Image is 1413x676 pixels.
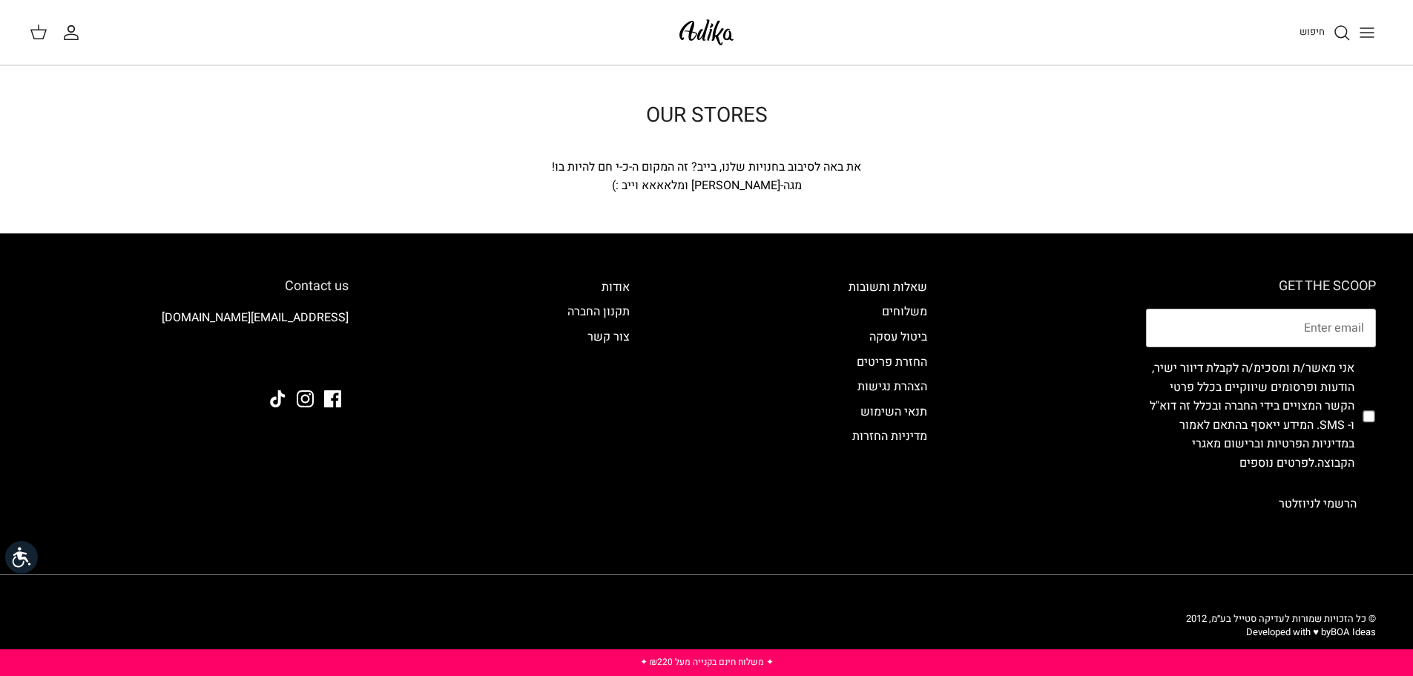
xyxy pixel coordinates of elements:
[852,427,927,445] a: מדיניות החזרות
[1186,611,1376,626] span: © כל הזכויות שמורות לעדיקה סטייל בע״מ, 2012
[587,328,630,346] a: צור קשר
[1351,16,1383,49] button: Toggle menu
[1259,485,1376,522] button: הרשמי לניוזלטר
[869,328,927,346] a: ביטול עסקה
[440,158,974,177] div: את באה לסיבוב בחנויות שלנו, בייב? זה המקום ה-כ-י חם להיות בו!
[1239,454,1314,472] a: לפרטים נוספים
[37,278,349,295] h6: Contact us
[269,390,286,407] a: Tiktok
[849,278,927,296] a: שאלות ותשובות
[440,103,974,128] h1: OUR STORES
[553,278,645,522] div: Secondary navigation
[602,278,630,296] a: אודות
[834,278,942,522] div: Secondary navigation
[1146,309,1376,347] input: Email
[308,350,349,370] img: Adika IL
[675,15,738,50] img: Adika IL
[857,353,927,371] a: החזרת פריטים
[860,403,927,421] a: תנאי השימוש
[567,303,630,321] a: תקנון החברה
[857,378,927,396] a: הצהרת נגישות
[882,303,927,321] a: משלוחים
[324,390,341,407] a: Facebook
[440,177,974,196] div: מגה-[PERSON_NAME] ומלאאאא וייב :)
[1186,626,1376,639] p: Developed with ♥ by
[1300,24,1325,39] span: חיפוש
[1146,278,1376,295] h6: GET THE SCOOP
[1146,359,1354,473] label: אני מאשר/ת ומסכימ/ה לקבלת דיוור ישיר, הודעות ופרסומים שיווקיים בכלל פרטי הקשר המצויים בידי החברה ...
[1300,24,1351,42] a: חיפוש
[1331,625,1376,639] a: BOA Ideas
[297,390,314,407] a: Instagram
[62,24,86,42] a: החשבון שלי
[640,655,774,669] a: ✦ משלוח חינם בקנייה מעל ₪220 ✦
[162,309,349,326] a: [EMAIL_ADDRESS][DOMAIN_NAME]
